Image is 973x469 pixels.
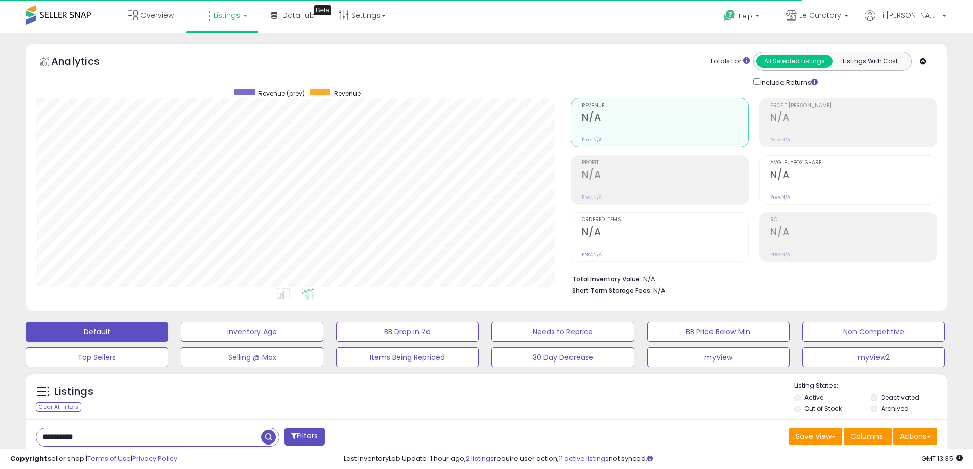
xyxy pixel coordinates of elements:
button: 30 Day Decrease [491,347,634,367]
div: Include Returns [746,76,830,88]
h2: N/A [582,112,748,126]
button: Columns [844,428,892,445]
h2: N/A [770,226,937,240]
small: Prev: N/A [770,137,790,143]
span: Listings [213,10,240,20]
b: Total Inventory Value: [572,275,642,283]
span: ROI [770,217,937,223]
label: Out of Stock [804,404,842,413]
button: Inventory Age [181,322,323,342]
small: Prev: N/A [582,251,602,257]
h5: Analytics [51,54,120,71]
small: Prev: N/A [582,137,602,143]
small: Prev: N/A [770,194,790,200]
span: Revenue [334,89,361,98]
span: 2025-09-8 13:35 GMT [921,454,963,463]
button: Items Being Repriced [336,347,479,367]
span: Revenue [582,103,748,109]
span: DataHub [282,10,315,20]
button: Needs to Reprice [491,322,634,342]
button: Default [26,322,168,342]
a: Hi [PERSON_NAME] [865,10,946,33]
button: All Selected Listings [756,55,833,68]
small: Prev: N/A [582,194,602,200]
button: Listings With Cost [832,55,908,68]
div: Tooltip anchor [314,5,331,15]
p: Listing States: [794,381,947,391]
span: Hi [PERSON_NAME] [878,10,939,20]
b: Short Term Storage Fees: [572,286,652,295]
div: Clear All Filters [36,402,81,412]
a: 2 listings [466,454,494,463]
div: Totals For [710,57,750,66]
button: Non Competitive [802,322,945,342]
span: N/A [653,286,666,295]
a: Privacy Policy [132,454,177,463]
h2: N/A [770,169,937,183]
div: seller snap | | [10,454,177,464]
button: myView2 [802,347,945,367]
button: Selling @ Max [181,347,323,367]
label: Archived [881,404,909,413]
button: BB Drop in 7d [336,322,479,342]
a: 11 active listings [559,454,609,463]
label: Deactivated [881,393,919,402]
button: Filters [284,428,324,446]
span: Avg. Buybox Share [770,160,937,166]
span: Le Curatory [799,10,841,20]
li: N/A [572,272,930,284]
span: Profit [PERSON_NAME] [770,103,937,109]
span: Revenue (prev) [258,89,305,98]
button: Actions [893,428,937,445]
button: BB Price Below Min [647,322,790,342]
h2: N/A [582,169,748,183]
h5: Listings [54,385,93,399]
span: Columns [850,431,883,441]
button: Save View [789,428,842,445]
span: Profit [582,160,748,166]
span: Overview [140,10,174,20]
button: Top Sellers [26,347,168,367]
a: Terms of Use [87,454,131,463]
label: Active [804,393,823,402]
i: Get Help [723,9,736,22]
strong: Copyright [10,454,48,463]
a: Help [716,2,770,33]
span: Help [739,12,752,20]
div: Last InventoryLab Update: 1 hour ago, require user action, not synced. [344,454,963,464]
h2: N/A [582,226,748,240]
span: Ordered Items [582,217,748,223]
small: Prev: N/A [770,251,790,257]
button: myView [647,347,790,367]
h2: N/A [770,112,937,126]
